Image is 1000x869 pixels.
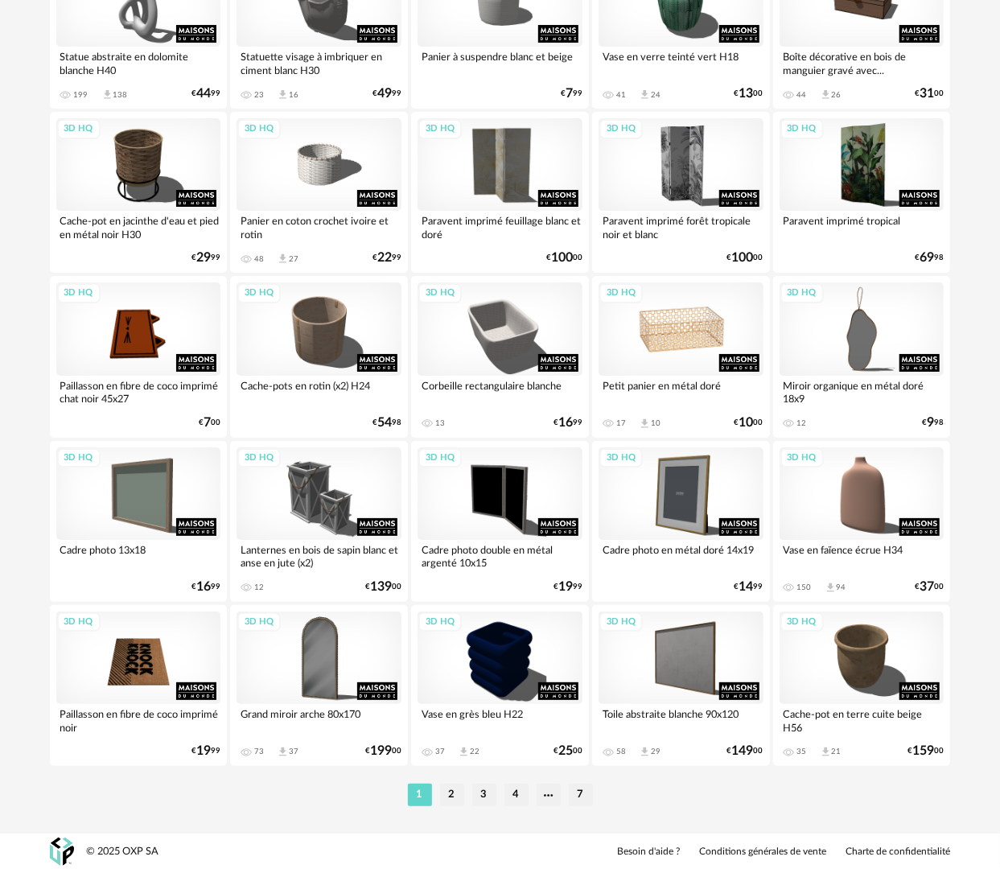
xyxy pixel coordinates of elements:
[377,253,392,263] span: 22
[618,846,681,859] a: Besoin d'aide ?
[289,254,298,264] div: 27
[832,747,842,756] div: 21
[797,90,807,100] div: 44
[237,47,401,79] div: Statuette visage à imbriquer en ciment blanc H30
[592,276,770,437] a: 3D HQ Petit panier en métal doré 17 Download icon 10 €1000
[599,119,643,139] div: 3D HQ
[780,283,824,303] div: 3D HQ
[773,276,951,437] a: 3D HQ Miroir organique en métal doré 18x9 12 €998
[418,376,582,408] div: Corbeille rectangulaire blanche
[230,605,408,766] a: 3D HQ Grand miroir arche 80x170 73 Download icon 37 €19900
[920,253,934,263] span: 69
[797,418,807,428] div: 12
[56,211,221,243] div: Cache-pot en jacinthe d'eau et pied en métal noir H30
[780,119,824,139] div: 3D HQ
[418,448,462,468] div: 3D HQ
[237,612,281,632] div: 3D HQ
[797,583,812,592] div: 150
[599,704,763,736] div: Toile abstraite blanche 90x120
[780,704,944,736] div: Cache-pot en terre cuite beige H56
[472,784,496,806] li: 3
[553,746,582,756] div: € 00
[277,89,289,101] span: Download icon
[277,746,289,758] span: Download icon
[773,605,951,766] a: 3D HQ Cache-pot en terre cuite beige H56 35 Download icon 21 €15900
[920,582,934,592] span: 37
[230,276,408,437] a: 3D HQ Cache-pots en rotin (x2) H24 €5498
[639,746,651,758] span: Download icon
[411,276,589,437] a: 3D HQ Corbeille rectangulaire blanche 13 €1699
[230,441,408,602] a: 3D HQ Lanternes en bois de sapin blanc et anse en jute (x2) 12 €13900
[254,583,264,592] div: 12
[504,784,529,806] li: 4
[639,89,651,101] span: Download icon
[237,540,401,572] div: Lanternes en bois de sapin blanc et anse en jute (x2)
[739,89,754,99] span: 13
[365,582,401,592] div: € 00
[365,746,401,756] div: € 00
[739,418,754,428] span: 10
[558,418,573,428] span: 16
[418,211,582,243] div: Paravent imprimé feuillage blanc et doré
[377,89,392,99] span: 49
[915,253,944,263] div: € 98
[592,605,770,766] a: 3D HQ Toile abstraite blanche 90x120 58 Download icon 29 €14900
[411,112,589,273] a: 3D HQ Paravent imprimé feuillage blanc et doré €10000
[780,612,824,632] div: 3D HQ
[57,283,101,303] div: 3D HQ
[50,276,228,437] a: 3D HQ Paillasson en fibre de coco imprimé chat noir 45x27 €700
[780,540,944,572] div: Vase en faïence écrue H34
[592,112,770,273] a: 3D HQ Paravent imprimé forêt tropicale noir et blanc €10000
[50,441,228,602] a: 3D HQ Cadre photo 13x18 €1699
[101,89,113,101] span: Download icon
[237,376,401,408] div: Cache-pots en rotin (x2) H24
[237,283,281,303] div: 3D HQ
[832,90,842,100] div: 26
[599,47,763,79] div: Vase en verre teinté vert H18
[780,47,944,79] div: Boîte décorative en bois de manguier gravé avec...
[912,746,934,756] span: 159
[87,845,159,859] div: © 2025 OXP SA
[920,89,934,99] span: 31
[56,540,221,572] div: Cadre photo 13x18
[922,418,944,428] div: € 98
[569,784,593,806] li: 7
[599,376,763,408] div: Petit panier en métal doré
[732,253,754,263] span: 100
[74,90,88,100] div: 199
[735,418,763,428] div: € 00
[599,540,763,572] div: Cadre photo en métal doré 14x19
[237,211,401,243] div: Panier en coton crochet ivoire et rotin
[370,582,392,592] span: 139
[616,418,626,428] div: 17
[616,747,626,756] div: 58
[825,582,837,594] span: Download icon
[418,119,462,139] div: 3D HQ
[196,253,211,263] span: 29
[700,846,827,859] a: Conditions générales de vente
[470,747,479,756] div: 22
[408,784,432,806] li: 1
[57,448,101,468] div: 3D HQ
[418,47,582,79] div: Panier à suspendre blanc et beige
[553,582,582,592] div: € 99
[56,376,221,408] div: Paillasson en fibre de coco imprimé chat noir 45x27
[546,253,582,263] div: € 00
[57,119,101,139] div: 3D HQ
[230,112,408,273] a: 3D HQ Panier en coton crochet ivoire et rotin 48 Download icon 27 €2299
[440,784,464,806] li: 2
[599,283,643,303] div: 3D HQ
[199,418,220,428] div: € 00
[372,253,401,263] div: € 99
[418,612,462,632] div: 3D HQ
[727,746,763,756] div: € 00
[370,746,392,756] span: 199
[50,605,228,766] a: 3D HQ Paillasson en fibre de coco imprimé noir €1999
[435,418,445,428] div: 13
[558,582,573,592] span: 19
[196,746,211,756] span: 19
[558,746,573,756] span: 25
[727,253,763,263] div: € 00
[915,582,944,592] div: € 00
[191,253,220,263] div: € 99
